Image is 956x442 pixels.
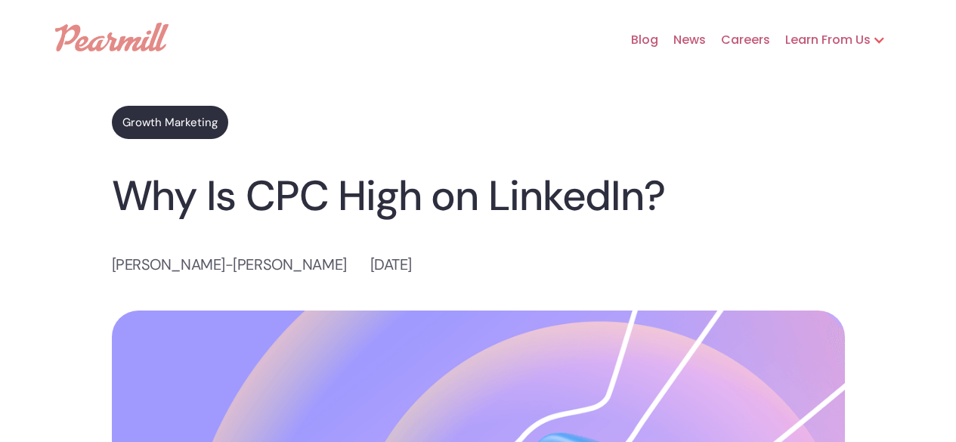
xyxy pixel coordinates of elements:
[706,16,770,64] a: Careers
[370,253,412,277] p: [DATE]
[658,16,706,64] a: News
[770,16,901,64] div: Learn From Us
[616,16,658,64] a: Blog
[770,31,871,49] div: Learn From Us
[112,253,347,277] p: [PERSON_NAME]-[PERSON_NAME]
[112,173,845,219] h1: Why Is CPC High on LinkedIn?
[112,106,228,139] a: Growth Marketing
